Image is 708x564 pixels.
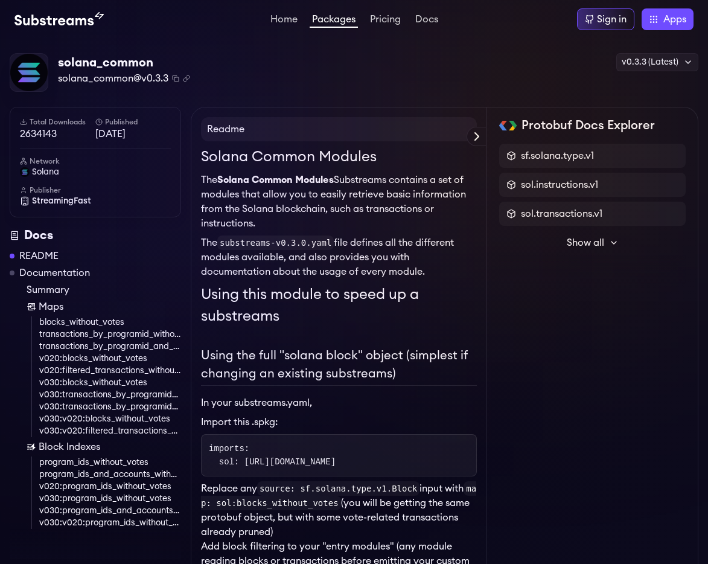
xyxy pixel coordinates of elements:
[20,195,171,207] a: StreamingFast
[20,166,171,178] a: solana
[201,347,477,386] h2: Using the full "solana block" object (simplest if changing an existing substreams)
[39,365,181,377] a: v020:filtered_transactions_without_votes
[521,207,602,221] span: sol.transactions.v1
[499,231,686,255] button: Show all
[201,415,477,429] li: Import this .spkg:
[10,227,181,244] div: Docs
[183,75,190,82] button: Copy .spkg link to clipboard
[10,54,48,91] img: Package Logo
[413,14,441,27] a: Docs
[32,195,91,207] span: StreamingFast
[209,444,336,467] code: imports: sol: [URL][DOMAIN_NAME]
[39,401,181,413] a: v030:transactions_by_programid_and_account_without_votes
[521,117,655,134] h2: Protobuf Docs Explorer
[172,75,179,82] button: Copy package name and version
[27,302,36,312] img: Map icon
[20,156,171,166] h6: Network
[39,413,181,425] a: v030:v020:blocks_without_votes
[577,8,634,30] a: Sign in
[95,117,171,127] h6: Published
[39,469,181,481] a: program_ids_and_accounts_without_votes
[201,481,476,510] code: map: sol:blocks_without_votes
[201,117,477,141] h4: Readme
[616,53,698,71] div: v0.3.3 (Latest)
[39,389,181,401] a: v030:transactions_by_programid_without_votes
[499,121,517,130] img: Protobuf
[217,175,334,185] strong: Solana Common Modules
[201,146,477,168] h1: Solana Common Modules
[20,117,95,127] h6: Total Downloads
[27,440,181,454] a: Block Indexes
[39,493,181,505] a: v030:program_ids_without_votes
[39,425,181,437] a: v030:v020:filtered_transactions_without_votes
[663,12,686,27] span: Apps
[217,236,334,250] code: substreams-v0.3.0.yaml
[14,12,104,27] img: Substream's logo
[201,481,477,539] p: Replace any input with (you will be getting the same protobuf object, but with some vote-related ...
[257,481,419,496] code: source: sf.solana.type.v1.Block
[27,442,36,452] img: Block Index icon
[201,173,477,231] p: The Substreams contains a set of modules that allow you to easily retrieve basic information from...
[32,166,59,178] span: solana
[521,178,598,192] span: sol.instructions.v1
[201,396,477,410] p: In your substreams.yaml,
[39,481,181,493] a: v020:program_ids_without_votes
[201,236,477,279] p: The file defines all the different modules available, and also provides you with documentation ab...
[39,328,181,341] a: transactions_by_programid_without_votes
[268,14,300,27] a: Home
[58,71,168,86] span: solana_common@v0.3.3
[39,505,181,517] a: v030:program_ids_and_accounts_without_votes
[27,300,181,314] a: Maps
[521,149,594,163] span: sf.solana.type.v1
[19,266,90,280] a: Documentation
[19,249,59,263] a: README
[201,284,477,327] h1: Using this module to speed up a substreams
[567,236,604,250] span: Show all
[368,14,403,27] a: Pricing
[20,127,95,141] span: 2634143
[39,353,181,365] a: v020:blocks_without_votes
[310,14,358,28] a: Packages
[39,341,181,353] a: transactions_by_programid_and_account_without_votes
[39,517,181,529] a: v030:v020:program_ids_without_votes
[27,283,181,297] a: Summary
[39,457,181,469] a: program_ids_without_votes
[58,54,190,71] div: solana_common
[39,316,181,328] a: blocks_without_votes
[597,12,627,27] div: Sign in
[95,127,171,141] span: [DATE]
[20,167,30,177] img: solana
[39,377,181,389] a: v030:blocks_without_votes
[20,185,171,195] h6: Publisher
